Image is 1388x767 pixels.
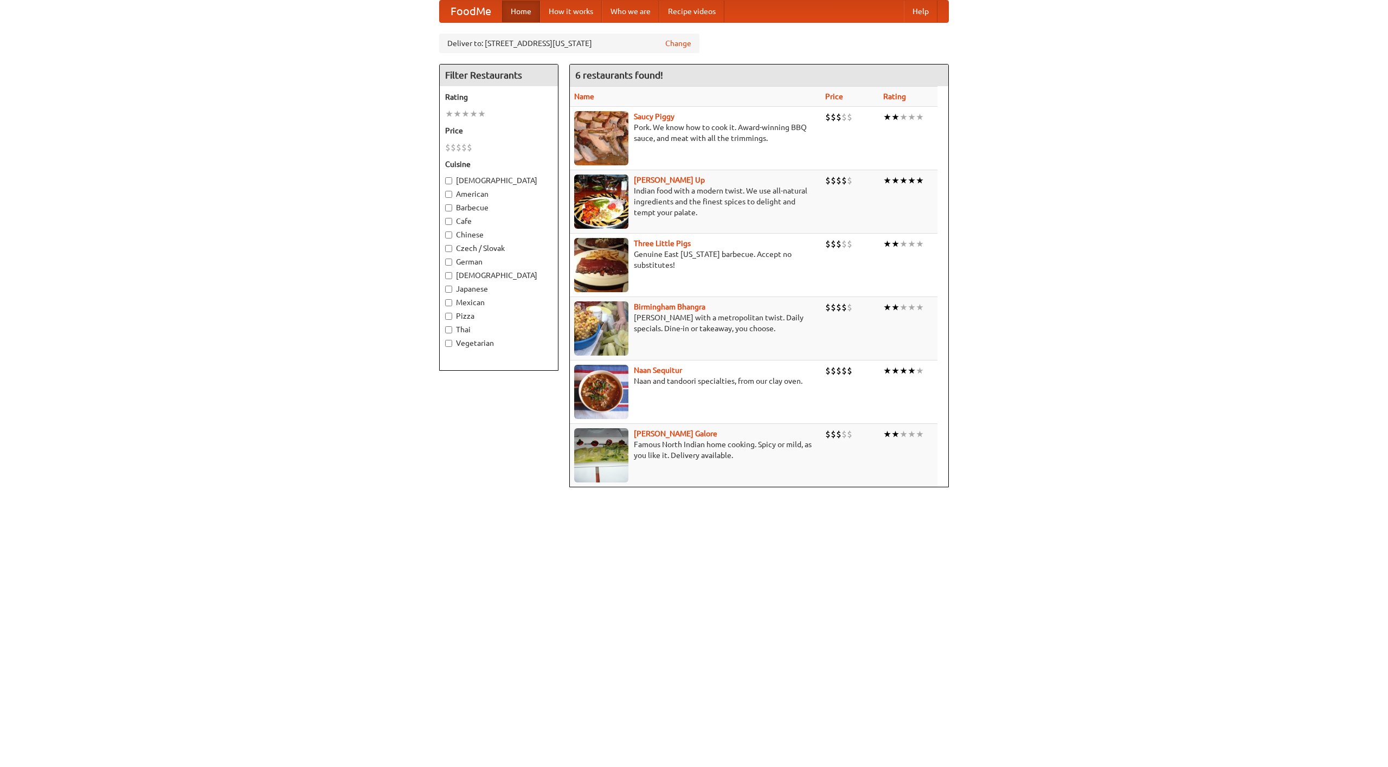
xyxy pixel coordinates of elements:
[445,286,452,293] input: Japanese
[445,191,452,198] input: American
[841,111,847,123] li: $
[470,108,478,120] li: ★
[445,231,452,239] input: Chinese
[574,185,817,218] p: Indian food with a modern twist. We use all-natural ingredients and the finest spices to delight ...
[574,365,628,419] img: naansequitur.jpg
[836,111,841,123] li: $
[891,428,899,440] li: ★
[883,301,891,313] li: ★
[445,229,552,240] label: Chinese
[831,365,836,377] li: $
[445,175,552,186] label: [DEMOGRAPHIC_DATA]
[825,301,831,313] li: $
[439,34,699,53] div: Deliver to: [STREET_ADDRESS][US_STATE]
[841,175,847,186] li: $
[831,111,836,123] li: $
[445,324,552,335] label: Thai
[841,301,847,313] li: $
[841,238,847,250] li: $
[916,301,924,313] li: ★
[634,176,705,184] b: [PERSON_NAME] Up
[836,365,841,377] li: $
[916,365,924,377] li: ★
[445,177,452,184] input: [DEMOGRAPHIC_DATA]
[478,108,486,120] li: ★
[836,428,841,440] li: $
[445,216,552,227] label: Cafe
[445,189,552,199] label: American
[445,125,552,136] h5: Price
[445,245,452,252] input: Czech / Slovak
[445,259,452,266] input: German
[440,65,558,86] h4: Filter Restaurants
[891,111,899,123] li: ★
[891,175,899,186] li: ★
[841,428,847,440] li: $
[847,111,852,123] li: $
[574,111,628,165] img: saucy.jpg
[634,366,682,375] b: Naan Sequitur
[445,218,452,225] input: Cafe
[461,141,467,153] li: $
[836,238,841,250] li: $
[883,428,891,440] li: ★
[445,326,452,333] input: Thai
[574,238,628,292] img: littlepigs.jpg
[831,238,836,250] li: $
[908,428,916,440] li: ★
[831,301,836,313] li: $
[445,297,552,308] label: Mexican
[445,202,552,213] label: Barbecue
[634,429,717,438] a: [PERSON_NAME] Galore
[659,1,724,22] a: Recipe videos
[883,238,891,250] li: ★
[467,141,472,153] li: $
[899,238,908,250] li: ★
[841,365,847,377] li: $
[574,376,817,386] p: Naan and tandoori specialties, from our clay oven.
[908,301,916,313] li: ★
[461,108,470,120] li: ★
[836,175,841,186] li: $
[883,175,891,186] li: ★
[899,365,908,377] li: ★
[825,111,831,123] li: $
[836,301,841,313] li: $
[899,111,908,123] li: ★
[916,238,924,250] li: ★
[825,92,843,101] a: Price
[899,428,908,440] li: ★
[883,111,891,123] li: ★
[847,301,852,313] li: $
[574,249,817,270] p: Genuine East [US_STATE] barbecue. Accept no substitutes!
[908,238,916,250] li: ★
[574,428,628,482] img: currygalore.jpg
[456,141,461,153] li: $
[445,270,552,281] label: [DEMOGRAPHIC_DATA]
[891,365,899,377] li: ★
[831,428,836,440] li: $
[445,311,552,321] label: Pizza
[634,112,674,121] b: Saucy Piggy
[908,175,916,186] li: ★
[891,238,899,250] li: ★
[831,175,836,186] li: $
[634,239,691,248] a: Three Little Pigs
[825,175,831,186] li: $
[847,428,852,440] li: $
[445,108,453,120] li: ★
[883,365,891,377] li: ★
[453,108,461,120] li: ★
[602,1,659,22] a: Who we are
[445,272,452,279] input: [DEMOGRAPHIC_DATA]
[445,313,452,320] input: Pizza
[445,141,451,153] li: $
[445,299,452,306] input: Mexican
[445,159,552,170] h5: Cuisine
[908,111,916,123] li: ★
[574,122,817,144] p: Pork. We know how to cook it. Award-winning BBQ sauce, and meat with all the trimmings.
[847,238,852,250] li: $
[445,204,452,211] input: Barbecue
[916,428,924,440] li: ★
